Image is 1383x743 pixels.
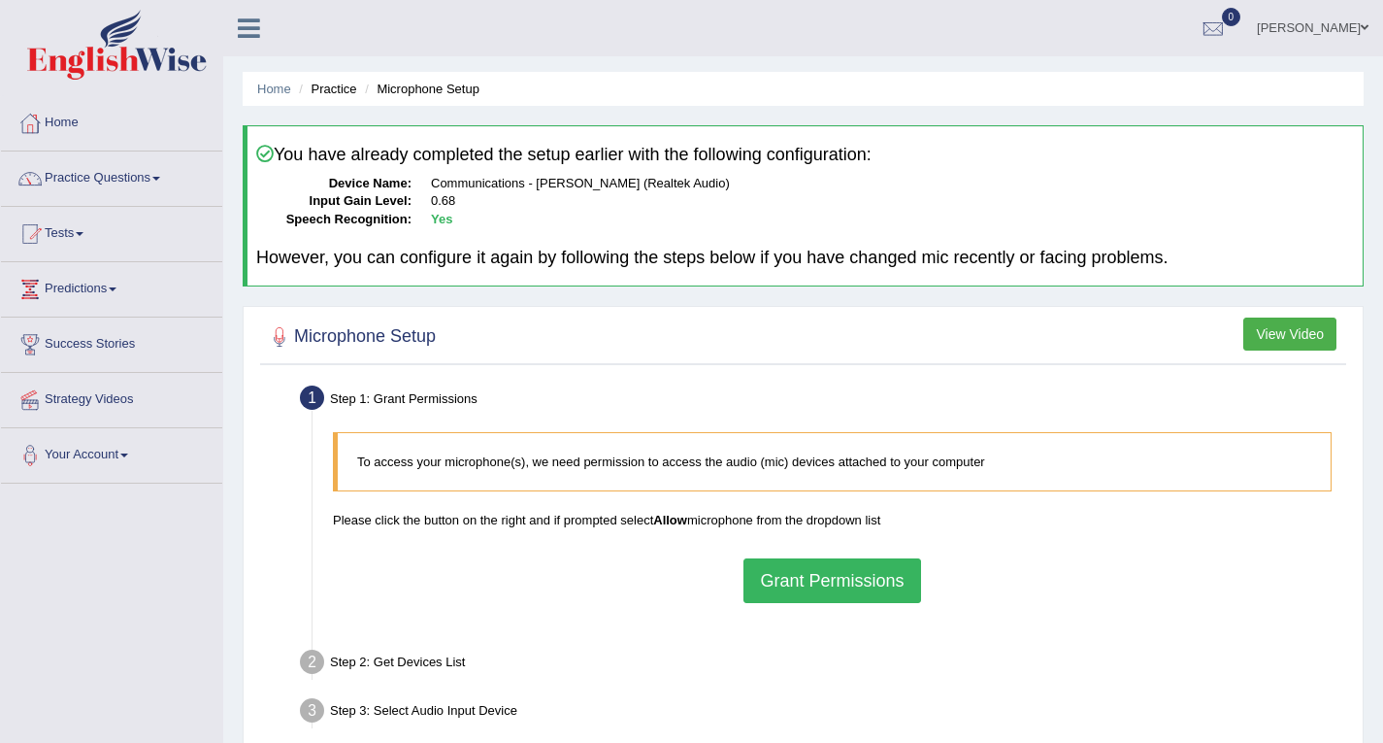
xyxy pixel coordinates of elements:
h2: Microphone Setup [265,322,436,352]
dd: 0.68 [431,192,1354,211]
a: Practice Questions [1,152,222,200]
p: Please click the button on the right and if prompted select microphone from the dropdown list [333,511,1332,529]
a: Success Stories [1,318,222,366]
b: Allow [653,513,687,527]
h4: You have already completed the setup earlier with the following configuration: [256,145,1354,165]
button: Grant Permissions [743,558,920,603]
dd: Communications - [PERSON_NAME] (Realtek Audio) [431,175,1354,193]
dt: Device Name: [256,175,412,193]
a: Strategy Videos [1,373,222,422]
a: Your Account [1,428,222,477]
div: Step 2: Get Devices List [291,644,1354,687]
dt: Speech Recognition: [256,211,412,229]
a: Predictions [1,262,222,311]
b: Yes [431,212,452,226]
span: 0 [1222,8,1241,26]
a: Home [1,96,222,145]
a: Tests [1,207,222,255]
div: Step 3: Select Audio Input Device [291,692,1354,735]
p: To access your microphone(s), we need permission to access the audio (mic) devices attached to yo... [357,453,1311,471]
h4: However, you can configure it again by following the steps below if you have changed mic recently... [256,249,1354,268]
div: Step 1: Grant Permissions [291,380,1354,422]
dt: Input Gain Level: [256,192,412,211]
li: Microphone Setup [360,80,479,98]
li: Practice [294,80,356,98]
a: Home [257,82,291,96]
button: View Video [1243,318,1336,351]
